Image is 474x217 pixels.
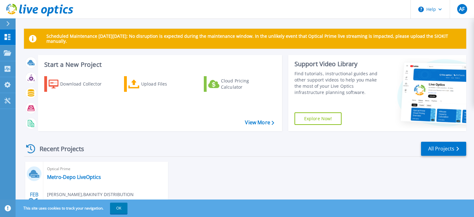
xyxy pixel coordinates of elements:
p: Scheduled Maintenance [DATE][DATE]: No disruption is expected during the maintenance window. In t... [46,34,461,44]
a: Metro-Depo LiveOptics [47,174,101,180]
span: Optical Prime [47,165,164,172]
span: AF [459,7,465,12]
div: Upload Files [141,78,191,90]
div: Find tutorials, instructional guides and other support videos to help you make the most of your L... [294,71,384,96]
a: All Projects [421,142,466,156]
div: FEB 2025 [28,190,40,213]
a: View More [245,120,274,126]
button: OK [110,203,127,214]
a: Upload Files [124,76,194,92]
div: Download Collector [60,78,110,90]
a: Download Collector [44,76,114,92]
div: Recent Projects [24,141,93,156]
span: 21 [28,199,40,204]
div: Support Video Library [294,60,384,68]
span: This site uses cookies to track your navigation. [17,203,127,214]
a: Cloud Pricing Calculator [204,76,273,92]
h3: Start a New Project [44,61,274,68]
span: [PERSON_NAME] , BAKINITY DISTRIBUTION [47,191,134,198]
a: Explore Now! [294,112,342,125]
div: Cloud Pricing Calculator [221,78,271,90]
